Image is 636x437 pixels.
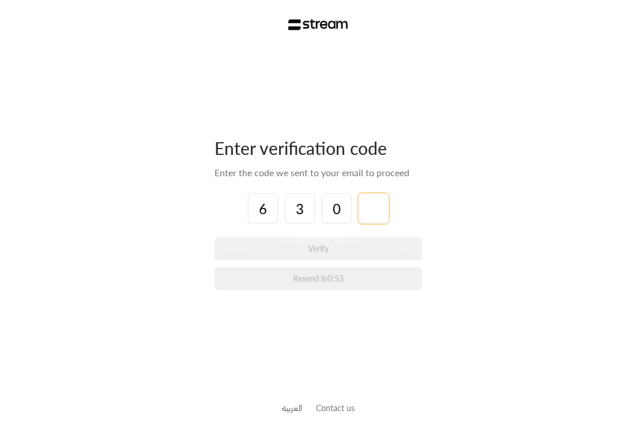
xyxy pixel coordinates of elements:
[214,137,422,159] div: Enter verification code
[316,402,355,414] button: Contact us
[281,397,302,419] a: العربية
[214,166,422,180] div: Enter the code we sent to your email to proceed
[316,403,355,413] a: Contact us
[288,19,348,31] img: Stream Logo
